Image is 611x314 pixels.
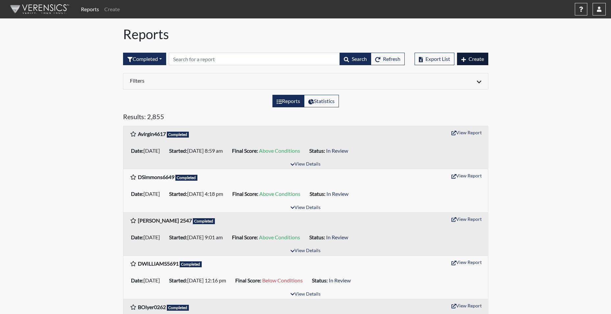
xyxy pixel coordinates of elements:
button: Refresh [371,53,405,65]
b: Date: [131,277,143,283]
button: View Details [288,160,323,169]
b: DSimmons6649 [138,174,174,180]
a: Create [102,3,122,16]
b: Date: [131,191,143,197]
li: [DATE] [128,189,166,199]
div: Click to expand/collapse filters [125,77,486,85]
span: Create [469,56,484,62]
button: Export List [415,53,454,65]
b: Date: [131,234,143,240]
span: Completed [193,218,215,224]
b: Started: [169,191,187,197]
button: Completed [123,53,166,65]
button: Create [457,53,488,65]
button: View Report [448,170,485,181]
li: [DATE] 4:18 pm [166,189,230,199]
b: Started: [169,147,187,154]
b: Final Score: [232,147,258,154]
button: View Report [448,127,485,138]
b: Date: [131,147,143,154]
h1: Reports [123,26,488,42]
b: Status: [309,234,325,240]
h5: Results: 2,855 [123,113,488,123]
button: View Details [288,247,323,255]
li: [DATE] 8:59 am [166,145,229,156]
b: Status: [309,147,325,154]
span: In Review [326,234,348,240]
a: Reports [78,3,102,16]
input: Search by Registration ID, Interview Number, or Investigation Name. [169,53,340,65]
b: Status: [310,191,325,197]
b: Status: [312,277,328,283]
b: DWILLIAMS5691 [138,260,179,267]
li: [DATE] [128,232,166,243]
span: In Review [326,147,348,154]
b: Started: [169,277,187,283]
span: Completed [167,305,189,311]
span: In Review [326,191,348,197]
button: View Report [448,214,485,224]
h6: Filters [130,77,301,84]
li: [DATE] [128,275,166,286]
span: Above Conditions [259,234,300,240]
li: [DATE] [128,145,166,156]
button: View Report [448,257,485,267]
button: Search [340,53,371,65]
b: Avirgin4617 [138,131,166,137]
label: View the list of reports [272,95,304,107]
span: Export List [425,56,450,62]
span: Completed [167,132,189,138]
li: [DATE] 9:01 am [166,232,229,243]
span: Above Conditions [259,147,300,154]
li: [DATE] 12:16 pm [166,275,233,286]
b: [PERSON_NAME] 2547 [138,217,192,223]
span: Below Conditions [262,277,303,283]
b: Final Score: [232,191,258,197]
label: View statistics about completed interviews [304,95,339,107]
b: Final Score: [232,234,258,240]
button: View Report [448,301,485,311]
b: Started: [169,234,187,240]
b: Final Score: [235,277,261,283]
span: Completed [175,175,198,181]
span: Search [352,56,367,62]
b: BOlyer0262 [138,304,166,310]
span: Above Conditions [259,191,300,197]
button: View Details [288,203,323,212]
span: Completed [180,261,202,267]
span: In Review [329,277,351,283]
div: Filter by interview status [123,53,166,65]
span: Refresh [383,56,400,62]
button: View Details [288,290,323,299]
